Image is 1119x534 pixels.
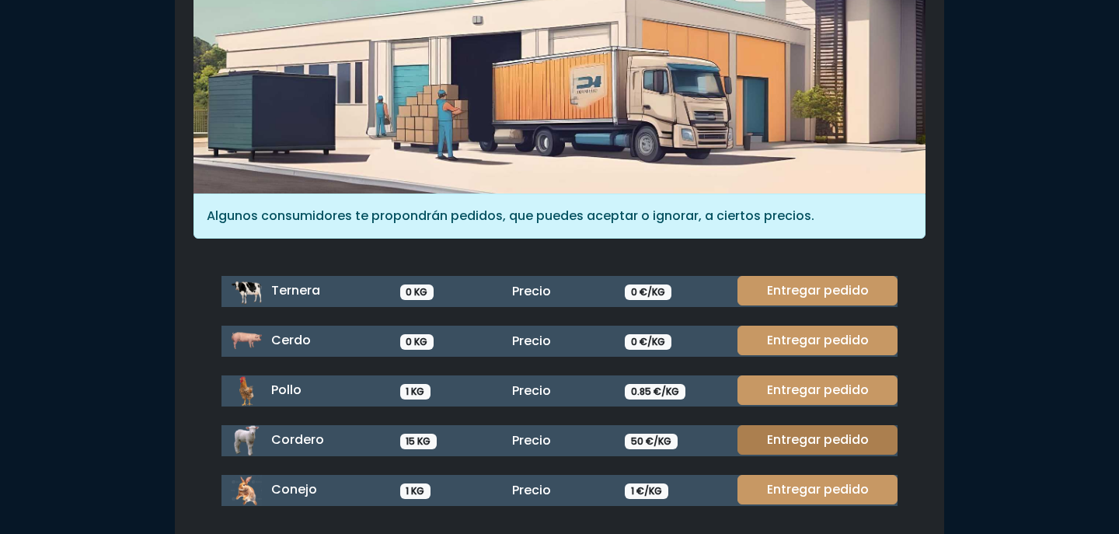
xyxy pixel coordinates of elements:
[737,425,898,455] a: Entregar pedido
[193,194,926,239] div: Algunos consumidores te propondrán pedidos, que puedes aceptar o ignorar, a ciertos precios.
[400,284,434,300] span: 0 KG
[231,375,262,407] img: pollo.png
[625,284,671,300] span: 0 €/KG
[400,434,437,449] span: 15 KG
[737,276,898,305] a: Entregar pedido
[625,384,685,400] span: 0.85 €/KG
[271,381,302,399] span: Pollo
[400,483,431,499] span: 1 KG
[737,375,898,405] a: Entregar pedido
[231,326,262,357] img: cerdo.png
[400,334,434,350] span: 0 KG
[231,276,262,307] img: ternera.png
[271,480,317,498] span: Conejo
[271,431,324,448] span: Cordero
[625,483,668,499] span: 1 €/KG
[503,431,615,450] div: Precio
[503,332,615,351] div: Precio
[503,481,615,500] div: Precio
[231,425,262,456] img: cordero.png
[503,382,615,400] div: Precio
[271,331,311,349] span: Cerdo
[400,384,431,400] span: 1 KG
[737,475,898,504] a: Entregar pedido
[625,434,678,449] span: 50 €/KG
[737,326,898,355] a: Entregar pedido
[271,281,320,299] span: Ternera
[625,334,671,350] span: 0 €/KG
[503,282,615,301] div: Precio
[231,475,262,506] img: conejo.png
